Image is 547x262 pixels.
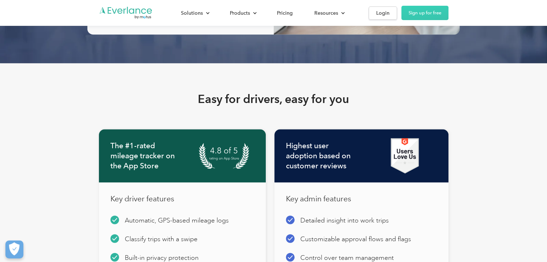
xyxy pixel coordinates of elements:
[300,234,411,244] p: Customizable approval flows and flags
[223,7,263,19] div: Products
[181,9,203,18] div: Solutions
[230,9,250,18] div: Products
[307,7,351,19] div: Resources
[198,92,349,106] h2: Easy for drivers, easy for you
[110,132,177,179] h3: The #1-rated mileage tracker on the App Store
[401,6,448,20] a: Sign up for free
[5,240,23,258] button: Cookies Settings
[369,6,397,20] a: Login
[110,194,174,204] p: Key driver features
[286,194,351,204] p: Key admin features
[376,9,389,18] div: Login
[174,7,215,19] div: Solutions
[53,43,89,58] input: Submit
[270,7,300,19] a: Pricing
[125,234,197,244] p: Classify trips with a swipe
[277,9,293,18] div: Pricing
[300,215,389,225] p: Detailed insight into work trips
[125,215,229,225] p: Automatic, GPS-based mileage logs
[314,9,338,18] div: Resources
[99,6,153,20] a: Go to homepage
[286,132,356,179] h3: Highest user adoption based on customer reviews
